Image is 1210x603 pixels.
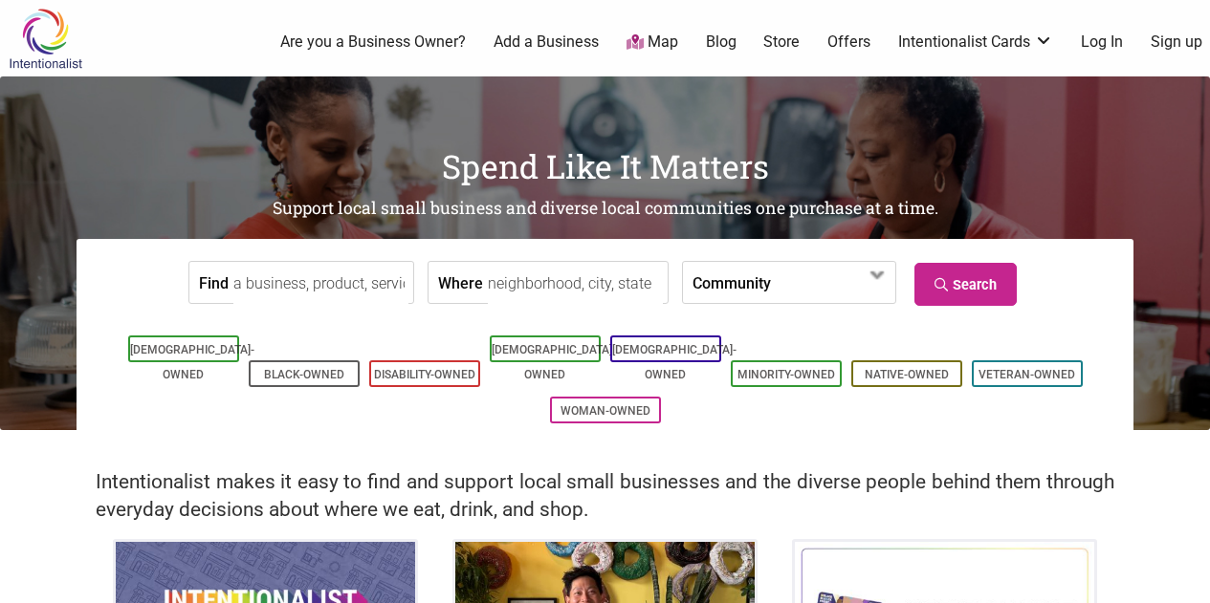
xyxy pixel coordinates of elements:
[96,468,1114,524] h2: Intentionalist makes it easy to find and support local small businesses and the diverse people be...
[561,404,650,418] a: Woman-Owned
[898,32,1053,53] a: Intentionalist Cards
[737,368,835,381] a: Minority-Owned
[914,263,1017,306] a: Search
[488,262,663,305] input: neighborhood, city, state
[374,368,475,381] a: Disability-Owned
[1081,32,1123,53] a: Log In
[979,368,1075,381] a: Veteran-Owned
[264,368,344,381] a: Black-Owned
[492,343,616,381] a: [DEMOGRAPHIC_DATA]-Owned
[280,32,466,53] a: Are you a Business Owner?
[1151,32,1202,53] a: Sign up
[438,262,483,303] label: Where
[693,262,771,303] label: Community
[494,32,599,53] a: Add a Business
[763,32,800,53] a: Store
[706,32,737,53] a: Blog
[199,262,229,303] label: Find
[627,32,678,54] a: Map
[233,262,408,305] input: a business, product, service
[612,343,737,381] a: [DEMOGRAPHIC_DATA]-Owned
[827,32,870,53] a: Offers
[130,343,254,381] a: [DEMOGRAPHIC_DATA]-Owned
[865,368,949,381] a: Native-Owned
